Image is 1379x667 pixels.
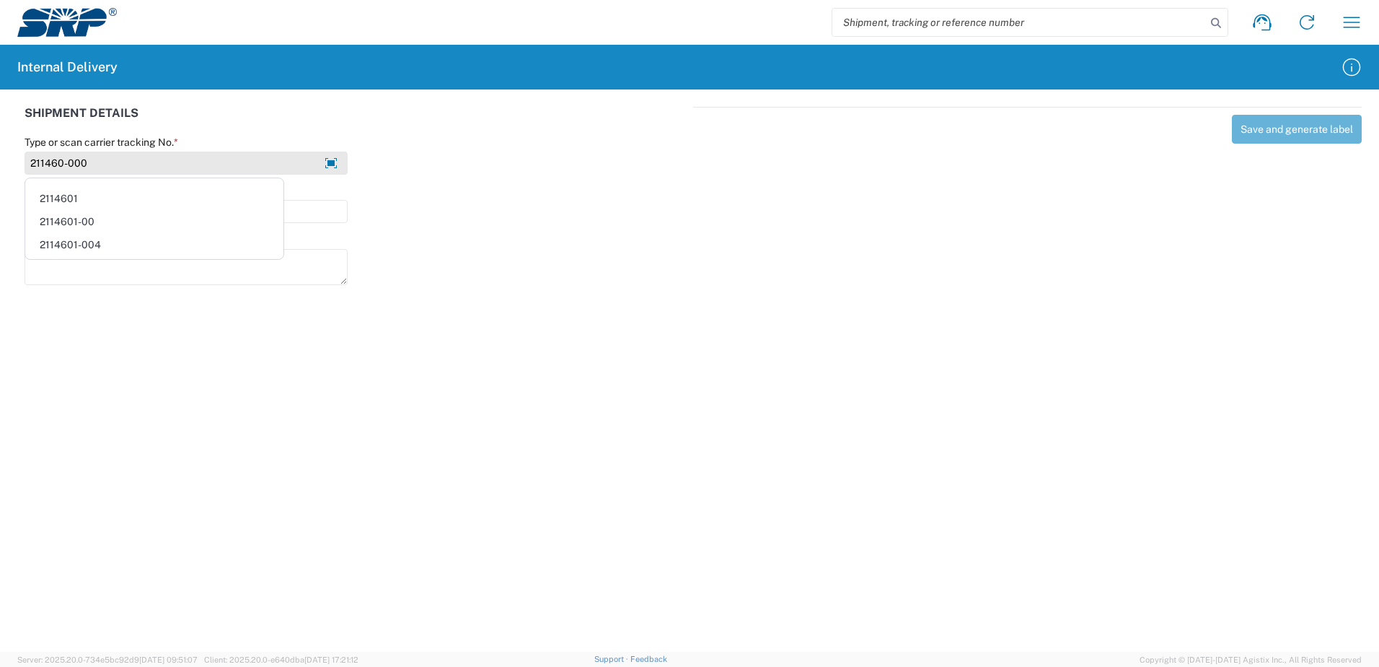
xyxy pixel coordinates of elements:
div: 2114601-00 [28,210,281,233]
span: Copyright © [DATE]-[DATE] Agistix Inc., All Rights Reserved [1140,653,1362,666]
a: Feedback [630,655,667,663]
span: [DATE] 17:21:12 [304,655,358,664]
div: SHIPMENT DETAILS [25,107,686,136]
div: 2114601 [28,187,281,210]
span: Server: 2025.20.0-734e5bc92d9 [17,655,198,664]
a: Support [594,655,630,663]
span: Client: 2025.20.0-e640dba [204,655,358,664]
img: srp [17,8,117,37]
div: 2114601-004 [28,233,281,256]
span: [DATE] 09:51:07 [139,655,198,664]
input: Shipment, tracking or reference number [832,9,1206,36]
h2: Internal Delivery [17,58,118,76]
label: Type or scan carrier tracking No. [25,136,178,149]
